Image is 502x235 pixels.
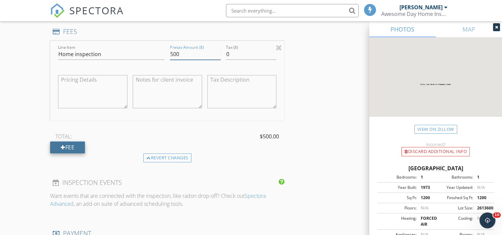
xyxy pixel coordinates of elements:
[436,174,473,180] div: Bathrooms:
[493,212,501,218] span: 10
[417,195,436,201] div: 1200
[50,3,65,18] img: The Best Home Inspection Software - Spectora
[377,164,494,172] div: [GEOGRAPHIC_DATA]
[379,174,417,180] div: Bedrooms:
[473,174,492,180] div: 1
[260,132,279,140] span: $500.00
[53,178,282,187] h4: INSPECTION EVENTS
[477,185,485,190] span: N/A
[379,195,417,201] div: Sq Ft:
[50,141,85,153] div: Fee
[436,195,473,201] div: Finished Sq Ft:
[436,205,473,211] div: Lot Size:
[417,174,436,180] div: 1
[50,192,266,207] a: Spectora Advanced
[381,11,448,17] div: Awesome Day Home Inspections & Beckstead Commercial
[369,21,436,37] a: PHOTOS
[414,125,457,134] a: View on Zillow
[143,153,191,163] div: Revert changes
[436,185,473,191] div: Year Updated:
[477,215,485,221] span: N/A
[50,192,284,208] p: Want events that are connected with the inspection, like radon drop-off? Check out , an add-on su...
[50,9,124,23] a: SPECTORA
[436,21,502,37] a: MAP
[417,185,436,191] div: 1973
[401,147,470,156] div: Discard Additional info
[53,27,282,36] h4: FEES
[473,205,492,211] div: 2613600
[473,195,492,201] div: 1200
[436,215,473,227] div: Cooling:
[379,185,417,191] div: Year Built:
[479,212,495,228] iframe: Intercom live chat
[226,4,359,17] input: Search everything...
[417,215,436,227] div: FORCED AIR
[379,205,417,211] div: Floors:
[399,4,443,11] div: [PERSON_NAME]
[421,205,428,211] span: N/A
[55,132,72,140] span: TOTAL:
[379,215,417,227] div: Heating:
[69,3,124,17] span: SPECTORA
[369,37,502,133] img: streetview
[369,142,502,147] div: Incorrect?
